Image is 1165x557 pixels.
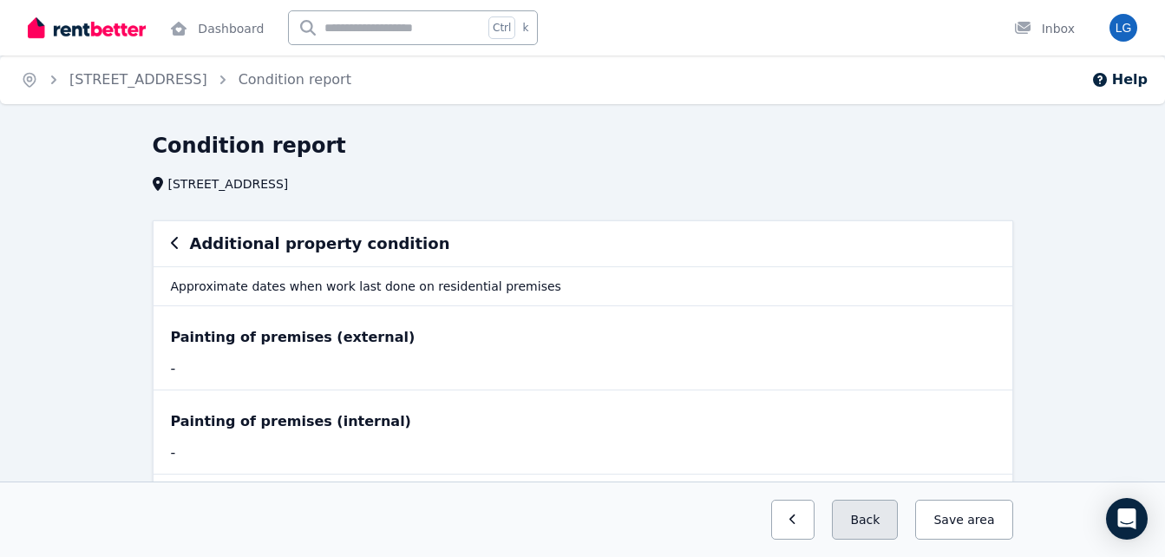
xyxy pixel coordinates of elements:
div: Open Intercom Messenger [1106,498,1148,540]
button: Save area [915,500,1012,540]
span: area [967,511,994,528]
h6: Additional property condition [190,232,450,256]
button: Back [832,500,898,540]
div: - [171,358,567,379]
p: Approximate dates when work last done on residential premises [154,266,1012,305]
div: - [171,442,567,463]
span: Ctrl [488,16,515,39]
img: Lili Gustinah [1109,14,1137,42]
div: Inbox [1014,20,1075,37]
a: Condition report [239,71,351,88]
span: k [522,21,528,35]
span: [STREET_ADDRESS] [168,175,289,193]
h1: Condition report [153,132,346,160]
button: Help [1091,69,1148,90]
img: RentBetter [28,15,146,41]
a: [STREET_ADDRESS] [69,71,207,88]
div: Painting of premises (internal) [171,411,995,432]
div: Painting of premises (external) [171,327,995,348]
